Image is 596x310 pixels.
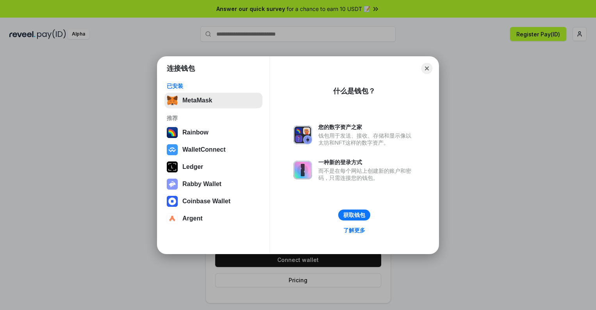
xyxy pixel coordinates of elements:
a: 了解更多 [339,225,370,235]
div: MetaMask [182,97,212,104]
button: Rainbow [164,125,262,140]
button: Ledger [164,159,262,175]
div: Ledger [182,163,203,170]
img: svg+xml,%3Csvg%20xmlns%3D%22http%3A%2F%2Fwww.w3.org%2F2000%2Fsvg%22%20width%3D%2228%22%20height%3... [167,161,178,172]
div: WalletConnect [182,146,226,153]
div: Rainbow [182,129,209,136]
img: svg+xml,%3Csvg%20xmlns%3D%22http%3A%2F%2Fwww.w3.org%2F2000%2Fsvg%22%20fill%3D%22none%22%20viewBox... [293,125,312,144]
div: Rabby Wallet [182,181,221,188]
button: 获取钱包 [338,210,370,220]
img: svg+xml,%3Csvg%20width%3D%2228%22%20height%3D%2228%22%20viewBox%3D%220%200%2028%2028%22%20fill%3D... [167,213,178,224]
div: 了解更多 [343,227,365,234]
button: Coinbase Wallet [164,194,262,209]
img: svg+xml,%3Csvg%20width%3D%2228%22%20height%3D%2228%22%20viewBox%3D%220%200%2028%2028%22%20fill%3D... [167,144,178,155]
img: svg+xml,%3Csvg%20width%3D%2228%22%20height%3D%2228%22%20viewBox%3D%220%200%2028%2028%22%20fill%3D... [167,196,178,207]
div: Coinbase Wallet [182,198,230,205]
h1: 连接钱包 [167,64,195,73]
div: 钱包用于发送、接收、存储和显示像以太坊和NFT这样的数字资产。 [318,132,415,146]
div: 一种新的登录方式 [318,159,415,166]
div: 什么是钱包？ [333,86,375,96]
button: Rabby Wallet [164,176,262,192]
div: 已安装 [167,82,260,90]
div: 获取钱包 [343,211,365,219]
img: svg+xml,%3Csvg%20xmlns%3D%22http%3A%2F%2Fwww.w3.org%2F2000%2Fsvg%22%20fill%3D%22none%22%20viewBox... [167,179,178,190]
img: svg+xml,%3Csvg%20xmlns%3D%22http%3A%2F%2Fwww.w3.org%2F2000%2Fsvg%22%20fill%3D%22none%22%20viewBox... [293,161,312,179]
button: MetaMask [164,93,262,108]
button: WalletConnect [164,142,262,158]
div: Argent [182,215,203,222]
img: svg+xml,%3Csvg%20fill%3D%22none%22%20height%3D%2233%22%20viewBox%3D%220%200%2035%2033%22%20width%... [167,95,178,106]
button: Close [421,63,432,74]
div: 而不是在每个网站上创建新的账户和密码，只需连接您的钱包。 [318,167,415,181]
img: svg+xml,%3Csvg%20width%3D%22120%22%20height%3D%22120%22%20viewBox%3D%220%200%20120%20120%22%20fil... [167,127,178,138]
button: Argent [164,211,262,226]
div: 您的数字资产之家 [318,124,415,131]
div: 推荐 [167,115,260,122]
